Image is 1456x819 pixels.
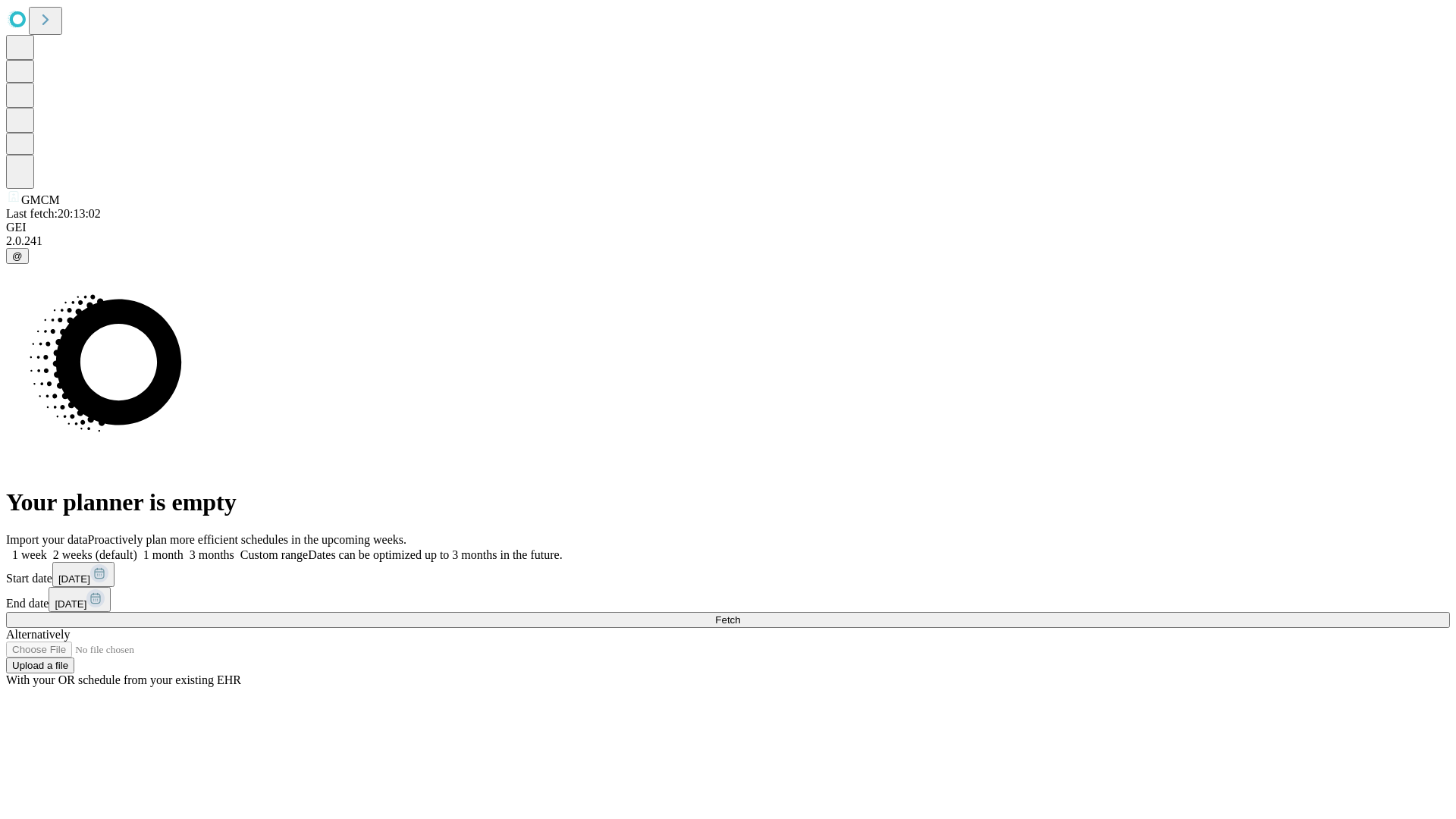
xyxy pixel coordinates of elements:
[6,488,1450,516] h1: Your planner is empty
[6,612,1450,628] button: Fetch
[12,548,47,561] span: 1 week
[88,533,406,546] span: Proactively plan more efficient schedules in the upcoming weeks.
[240,548,308,561] span: Custom range
[52,562,115,587] button: [DATE]
[6,248,29,264] button: @
[190,548,234,561] span: 3 months
[6,657,74,673] button: Upload a file
[21,193,60,206] span: GMCM
[6,207,101,220] span: Last fetch: 20:13:02
[49,587,111,612] button: [DATE]
[715,614,740,626] span: Fetch
[6,221,1450,234] div: GEI
[6,533,88,546] span: Import your data
[12,250,23,262] span: @
[58,573,90,585] span: [DATE]
[6,587,1450,612] div: End date
[6,628,70,641] span: Alternatively
[6,562,1450,587] div: Start date
[53,548,137,561] span: 2 weeks (default)
[308,548,562,561] span: Dates can be optimized up to 3 months in the future.
[6,234,1450,248] div: 2.0.241
[55,598,86,610] span: [DATE]
[6,673,241,686] span: With your OR schedule from your existing EHR
[143,548,184,561] span: 1 month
